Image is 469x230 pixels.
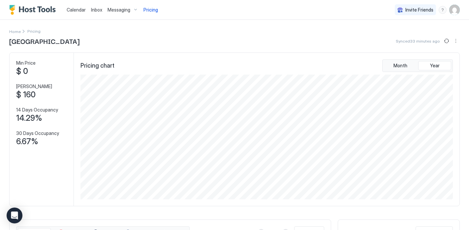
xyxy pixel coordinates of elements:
[452,37,460,45] button: More options
[384,61,417,70] button: Month
[16,130,59,136] span: 30 Days Occupancy
[9,28,21,35] a: Home
[143,7,158,13] span: Pricing
[405,7,433,13] span: Invite Friends
[91,6,102,13] a: Inbox
[7,208,22,223] div: Open Intercom Messenger
[452,37,460,45] div: menu
[16,90,36,100] span: $ 160
[9,29,21,34] span: Home
[418,61,451,70] button: Year
[16,66,28,76] span: $ 0
[9,28,21,35] div: Breadcrumb
[80,62,114,70] span: Pricing chart
[16,83,52,89] span: [PERSON_NAME]
[67,6,86,13] a: Calendar
[393,63,407,69] span: Month
[16,113,42,123] span: 14.29%
[91,7,102,13] span: Inbox
[443,37,451,45] button: Sync prices
[449,5,460,15] div: User profile
[9,5,59,15] a: Host Tools Logo
[9,36,79,46] span: [GEOGRAPHIC_DATA]
[27,29,41,34] span: Breadcrumb
[108,7,130,13] span: Messaging
[16,107,58,113] span: 14 Days Occupancy
[382,59,453,72] div: tab-group
[396,39,440,44] span: Synced 33 minutes ago
[16,60,36,66] span: Min Price
[67,7,86,13] span: Calendar
[430,63,440,69] span: Year
[439,6,447,14] div: menu
[16,137,38,147] span: 6.67%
